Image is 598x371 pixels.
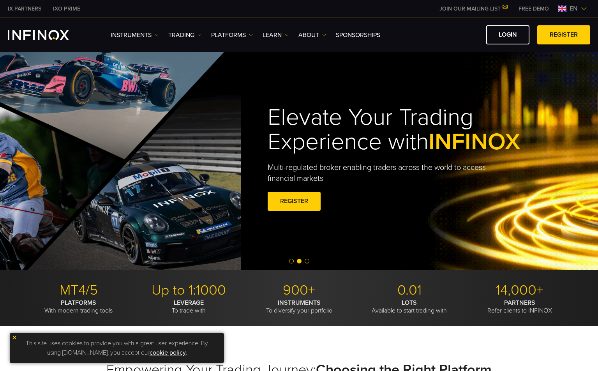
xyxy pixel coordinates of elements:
[305,259,309,263] span: Go to slide 3
[263,30,289,40] a: Learn
[26,299,131,314] p: With modern trading tools
[486,25,529,44] a: LOGIN
[429,128,520,156] span: INFINOX
[504,299,535,307] strong: PARTNERS
[47,5,86,13] a: INFINOX
[137,282,241,299] p: Up to 1:1000
[268,162,499,184] p: Multi-regulated broker enabling traders across the world to access financial markets
[357,299,462,314] p: Available to start trading with
[111,30,159,40] a: Instruments
[297,259,302,263] span: Go to slide 2
[566,4,581,13] span: en
[268,105,557,154] h1: Elevate Your Trading Experience with
[268,192,321,211] a: REGISTER
[298,30,326,40] a: ABOUT
[14,337,220,359] p: This site uses cookies to provide you with a great user experience. By using [DOMAIN_NAME], you a...
[26,282,131,299] p: MT4/5
[336,30,380,40] a: SPONSORSHIPS
[467,282,572,299] p: 14,000+
[402,299,417,307] strong: LOTS
[2,5,47,13] a: INFINOX
[8,30,87,40] a: INFINOX Logo
[357,282,462,299] p: 0.01
[12,335,17,340] img: yellow close icon
[168,30,201,40] a: TRADING
[137,299,241,314] p: To trade with
[513,5,555,13] a: INFINOX MENU
[247,299,351,314] p: To diversify your portfolio
[150,349,186,357] a: cookie policy
[174,299,204,307] strong: LEVERAGE
[537,25,590,44] a: REGISTER
[211,30,253,40] a: PLATFORMS
[467,299,572,314] p: Refer clients to INFINOX
[61,299,96,307] strong: PLATFORMS
[247,282,351,299] p: 900+
[434,5,513,12] a: JOIN OUR MAILING LIST
[278,299,321,307] strong: INSTRUMENTS
[289,259,294,263] span: Go to slide 1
